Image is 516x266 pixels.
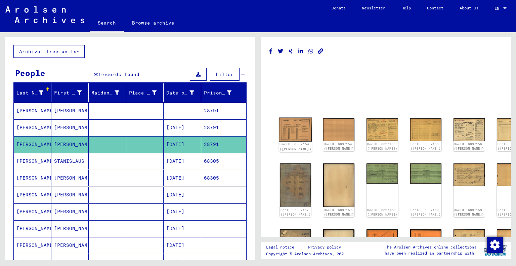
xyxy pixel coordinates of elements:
p: have been realized in partnership with [385,250,476,256]
div: Last Name [16,89,43,97]
mat-cell: [PERSON_NAME] [14,153,51,169]
mat-cell: [PERSON_NAME] [51,237,89,254]
mat-cell: [PERSON_NAME] [14,170,51,186]
a: DocID: 6897154 ([PERSON_NAME]) [324,142,354,151]
img: 001.jpg [454,118,485,141]
img: 001.jpg [279,118,312,142]
mat-cell: [PERSON_NAME] [51,119,89,136]
button: Archival tree units [13,45,85,58]
mat-cell: [PERSON_NAME] [14,187,51,203]
mat-cell: [PERSON_NAME] [14,203,51,220]
img: yv_logo.png [483,242,508,259]
mat-cell: [PERSON_NAME] [51,136,89,153]
img: 002.jpg [323,163,354,207]
mat-cell: STANISLAUS [51,153,89,169]
mat-cell: [DATE] [164,170,201,186]
mat-cell: [PERSON_NAME] [14,103,51,119]
mat-cell: [DATE] [164,203,201,220]
img: 001.jpg [280,229,311,258]
div: First Name [54,87,90,98]
div: | [266,244,349,251]
mat-cell: [DATE] [164,119,201,136]
mat-cell: 68305 [201,170,247,186]
p: Copyright © Arolsen Archives, 2021 [266,251,349,257]
mat-cell: 68305 [201,153,247,169]
a: DocID: 6897155 ([PERSON_NAME]) [411,142,441,151]
mat-cell: [PERSON_NAME] [14,136,51,153]
div: Last Name [16,87,52,98]
mat-cell: 28791 [201,136,247,153]
a: Legal notice [266,244,300,251]
mat-cell: [PERSON_NAME] [51,187,89,203]
a: DocID: 6897155 ([PERSON_NAME]) [367,142,397,151]
a: Browse archive [124,15,182,31]
img: 001.jpg [454,163,485,186]
mat-cell: [DATE] [164,220,201,237]
mat-cell: [DATE] [164,237,201,254]
a: DocID: 6897159 ([PERSON_NAME]) [454,208,484,217]
a: DocID: 6897154 ([PERSON_NAME]) [279,143,311,151]
img: 002.jpg [323,118,354,141]
img: 002.jpg [323,229,354,258]
img: Arolsen_neg.svg [5,6,84,23]
mat-header-cell: Last Name [14,83,51,102]
button: Share on WhatsApp [307,47,314,55]
img: 002.jpg [410,163,441,184]
div: Prisoner # [204,87,240,98]
mat-cell: [PERSON_NAME] [14,237,51,254]
div: Prisoner # [204,89,232,97]
div: Date of Birth [166,89,194,97]
img: 001.jpg [280,163,311,207]
img: Change consent [487,237,503,253]
a: DocID: 6897157 ([PERSON_NAME]) [281,208,311,217]
a: DocID: 6897156 ([PERSON_NAME]) [454,142,484,151]
mat-cell: 28791 [201,119,247,136]
span: Filter [216,71,234,77]
mat-header-cell: Prisoner # [201,83,247,102]
mat-cell: [PERSON_NAME] [51,103,89,119]
img: 001.jpg [367,163,398,183]
span: EN [494,6,502,11]
mat-cell: [DATE] [164,187,201,203]
img: 002.jpg [410,118,441,141]
span: records found [100,71,139,77]
p: The Arolsen Archives online collections [385,244,476,250]
button: Share on Twitter [277,47,284,55]
a: Privacy policy [303,244,349,251]
mat-cell: [PERSON_NAME] [51,170,89,186]
a: DocID: 6897157 ([PERSON_NAME]) [324,208,354,217]
div: Change consent [486,236,503,253]
mat-cell: [PERSON_NAME] [14,119,51,136]
button: Copy link [317,47,324,55]
img: 001.jpg [367,118,398,141]
div: Place of Birth [129,87,165,98]
div: Place of Birth [129,89,157,97]
mat-header-cell: First Name [51,83,89,102]
mat-header-cell: Place of Birth [126,83,164,102]
a: DocID: 6897158 ([PERSON_NAME]) [367,208,397,217]
div: Maiden Name [91,89,119,97]
mat-cell: [PERSON_NAME] [51,220,89,237]
button: Share on LinkedIn [297,47,304,55]
mat-cell: [PERSON_NAME] [14,220,51,237]
mat-cell: 28791 [201,103,247,119]
mat-cell: [DATE] [164,136,201,153]
span: 93 [94,71,100,77]
div: Date of Birth [166,87,203,98]
button: Share on Facebook [267,47,274,55]
div: Maiden Name [91,87,128,98]
a: Search [90,15,124,32]
div: First Name [54,89,82,97]
mat-header-cell: Maiden Name [89,83,126,102]
img: 001.jpg [454,229,485,252]
mat-cell: [DATE] [164,153,201,169]
button: Filter [210,68,240,81]
button: Share on Xing [287,47,294,55]
a: DocID: 6897158 ([PERSON_NAME]) [411,208,441,217]
mat-cell: [PERSON_NAME] [51,203,89,220]
div: People [15,67,45,79]
mat-header-cell: Date of Birth [164,83,201,102]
